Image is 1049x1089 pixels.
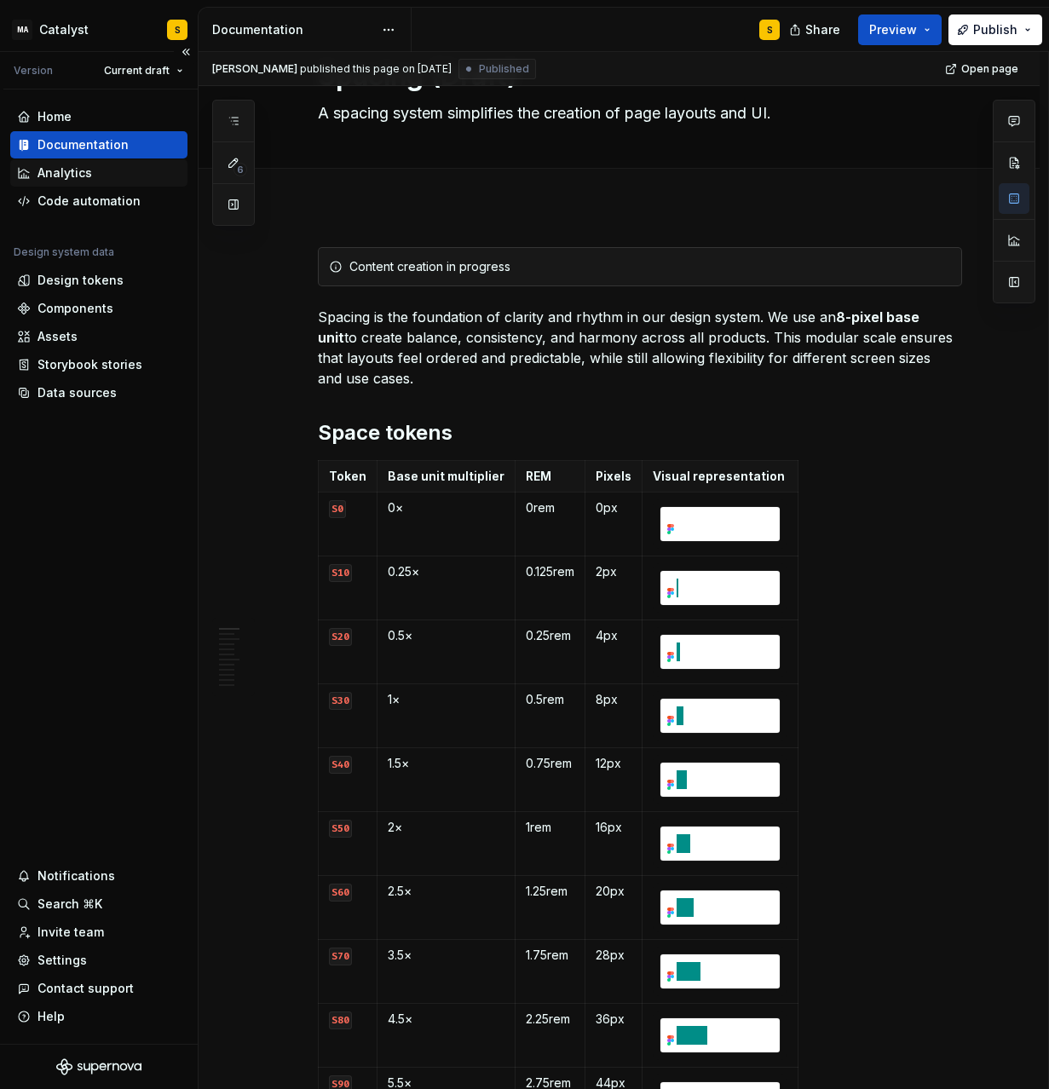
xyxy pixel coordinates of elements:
span: Current draft [104,64,170,78]
a: Invite team [10,919,187,946]
button: Search ⌘K [10,890,187,918]
p: Base unit multiplier [388,468,504,485]
h2: Space tokens [318,419,962,447]
div: MA [12,20,32,40]
button: MACatalystS [3,11,194,48]
a: Documentation [10,131,187,158]
p: 1.5× [388,755,504,772]
p: 12px [596,755,631,772]
a: Analytics [10,159,187,187]
div: Help [37,1008,65,1025]
textarea: A spacing system simplifies the creation of page layouts and UI. [314,100,959,127]
p: 16px [596,819,631,836]
span: Share [805,21,840,38]
div: Code automation [37,193,141,210]
img: efdd4ada-e4b6-46e1-ac6d-20a680d0e47f.png [660,635,780,669]
span: Publish [973,21,1017,38]
p: 1.25rem [526,883,574,900]
p: REM [526,468,574,485]
p: 0× [388,499,504,516]
button: Contact support [10,975,187,1002]
a: Storybook stories [10,351,187,378]
button: Collapse sidebar [174,40,198,64]
div: Invite team [37,924,104,941]
p: 1× [388,691,504,708]
code: S50 [329,820,352,838]
p: 4px [596,627,631,644]
span: [PERSON_NAME] [212,62,297,76]
p: 2px [596,563,631,580]
div: Settings [37,952,87,969]
button: Share [781,14,851,45]
code: S70 [329,948,352,965]
p: 36px [596,1011,631,1028]
a: Settings [10,947,187,974]
div: Analytics [37,164,92,181]
span: 6 [233,163,247,176]
p: 2.5× [388,883,504,900]
img: a6895f01-02e5-45a4-b0e0-62af870024c9.png [660,507,780,541]
span: Preview [869,21,917,38]
p: Spacing is the foundation of clarity and rhythm in our design system. We use an to create balance... [318,307,962,389]
div: Notifications [37,867,115,884]
a: Supernova Logo [56,1058,141,1075]
p: 1rem [526,819,574,836]
p: 28px [596,947,631,964]
a: Home [10,103,187,130]
p: 1.75rem [526,947,574,964]
div: Design system data [14,245,114,259]
div: S [767,23,773,37]
p: 0.5× [388,627,504,644]
div: Search ⌘K [37,896,102,913]
img: 8f775193-a430-4900-9de3-823291e6c1f3.png [660,699,780,733]
p: 0.5rem [526,691,574,708]
div: Home [37,108,72,125]
p: Pixels [596,468,631,485]
img: 6a820c3e-24d8-40ea-a93d-34818539f897.png [660,763,780,797]
p: 0.125rem [526,563,574,580]
img: 48780b3b-7a9e-4718-9e81-8d9a6774f48d.png [660,954,780,988]
p: 4.5× [388,1011,504,1028]
div: published this page on [DATE] [300,62,452,76]
p: Visual representation [653,468,787,485]
code: S0 [329,500,346,518]
button: Publish [948,14,1042,45]
p: 3.5× [388,947,504,964]
button: Current draft [96,59,191,83]
p: 0.75rem [526,755,574,772]
a: Data sources [10,379,187,406]
p: 20px [596,883,631,900]
img: 92caa933-d3cc-4b77-bec7-9da089d509d7.png [660,827,780,861]
p: 2× [388,819,504,836]
img: 618d0820-2a62-4a20-9eab-12b13348e51d.png [660,1018,780,1052]
button: Preview [858,14,942,45]
p: 8px [596,691,631,708]
p: 0.25rem [526,627,574,644]
code: S80 [329,1011,352,1029]
div: Documentation [212,21,373,38]
p: 2.25rem [526,1011,574,1028]
img: 40d90bda-0b9f-4ad0-bb83-f9b3df3f33a1.png [660,571,780,605]
img: afd310e5-bd66-4a8a-b47b-e77dba4a26b0.png [660,890,780,925]
a: Assets [10,323,187,350]
div: Content creation in progress [349,258,951,275]
a: Components [10,295,187,322]
div: Components [37,300,113,317]
span: Published [479,62,529,76]
div: Assets [37,328,78,345]
div: Storybook stories [37,356,142,373]
p: Token [329,468,366,485]
span: Open page [961,62,1018,76]
a: Design tokens [10,267,187,294]
code: S40 [329,756,352,774]
code: S60 [329,884,352,902]
code: S10 [329,564,352,582]
div: Documentation [37,136,129,153]
div: Data sources [37,384,117,401]
div: Contact support [37,980,134,997]
button: Notifications [10,862,187,890]
p: 0.25× [388,563,504,580]
button: Help [10,1003,187,1030]
a: Code automation [10,187,187,215]
div: S [175,23,181,37]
